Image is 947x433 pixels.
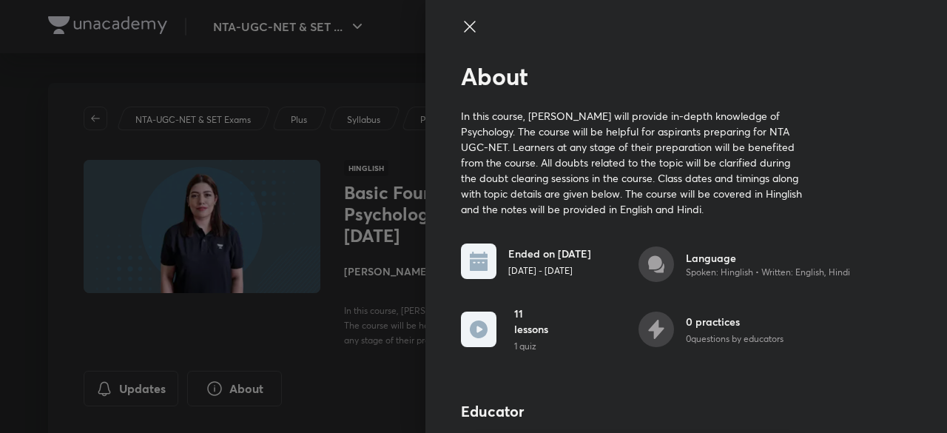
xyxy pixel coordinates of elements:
h6: 0 practices [686,314,783,329]
p: 1 quiz [514,340,550,353]
p: 0 questions by educators [686,332,783,346]
p: [DATE] - [DATE] [508,264,591,278]
h6: Ended on [DATE] [508,246,591,261]
p: In this course, [PERSON_NAME] will provide in-depth knowledge of Psychology. The course will be h... [461,108,804,217]
h2: About [461,62,862,90]
h6: 11 lessons [514,306,550,337]
p: Spoken: Hinglish • Written: English, Hindi [686,266,850,279]
h4: Educator [461,400,862,423]
h6: Language [686,250,850,266]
